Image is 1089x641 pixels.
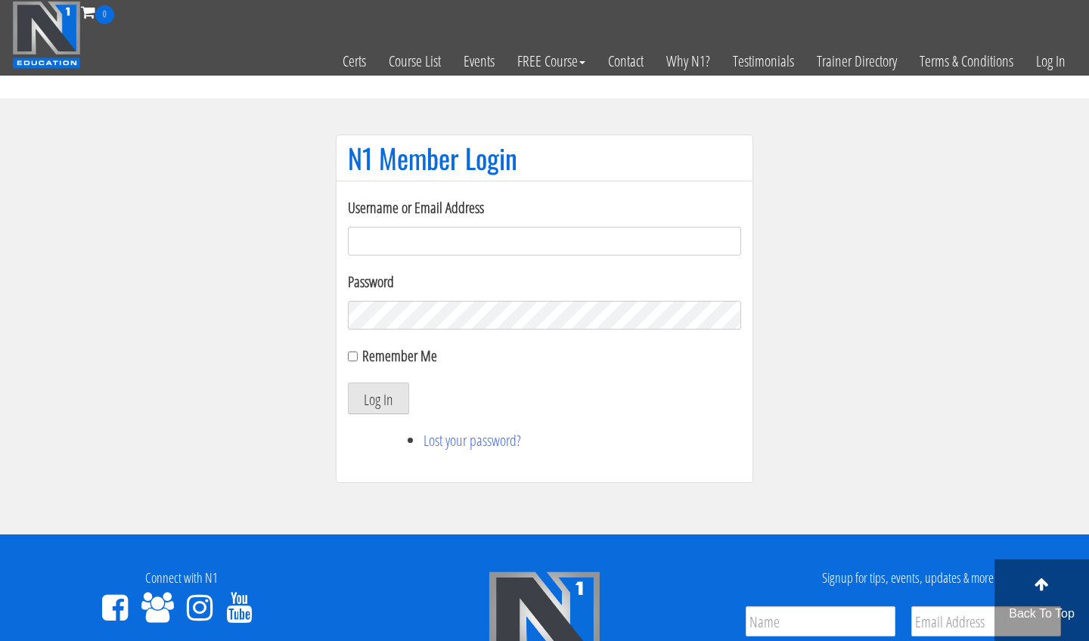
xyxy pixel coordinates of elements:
[721,24,805,98] a: Testimonials
[423,430,521,451] a: Lost your password?
[11,571,352,586] h4: Connect with N1
[597,24,655,98] a: Contact
[908,24,1025,98] a: Terms & Conditions
[362,345,437,366] label: Remember Me
[95,5,114,24] span: 0
[805,24,908,98] a: Trainer Directory
[452,24,506,98] a: Events
[348,143,741,173] h1: N1 Member Login
[737,571,1078,586] h4: Signup for tips, events, updates & more
[81,2,114,22] a: 0
[911,606,1061,636] input: Email Address
[12,1,81,69] img: n1-education
[348,382,409,414] button: Log In
[348,271,741,293] label: Password
[348,197,741,219] label: Username or Email Address
[506,24,597,98] a: FREE Course
[1025,24,1077,98] a: Log In
[331,24,377,98] a: Certs
[377,24,452,98] a: Course List
[655,24,721,98] a: Why N1?
[746,606,895,636] input: Name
